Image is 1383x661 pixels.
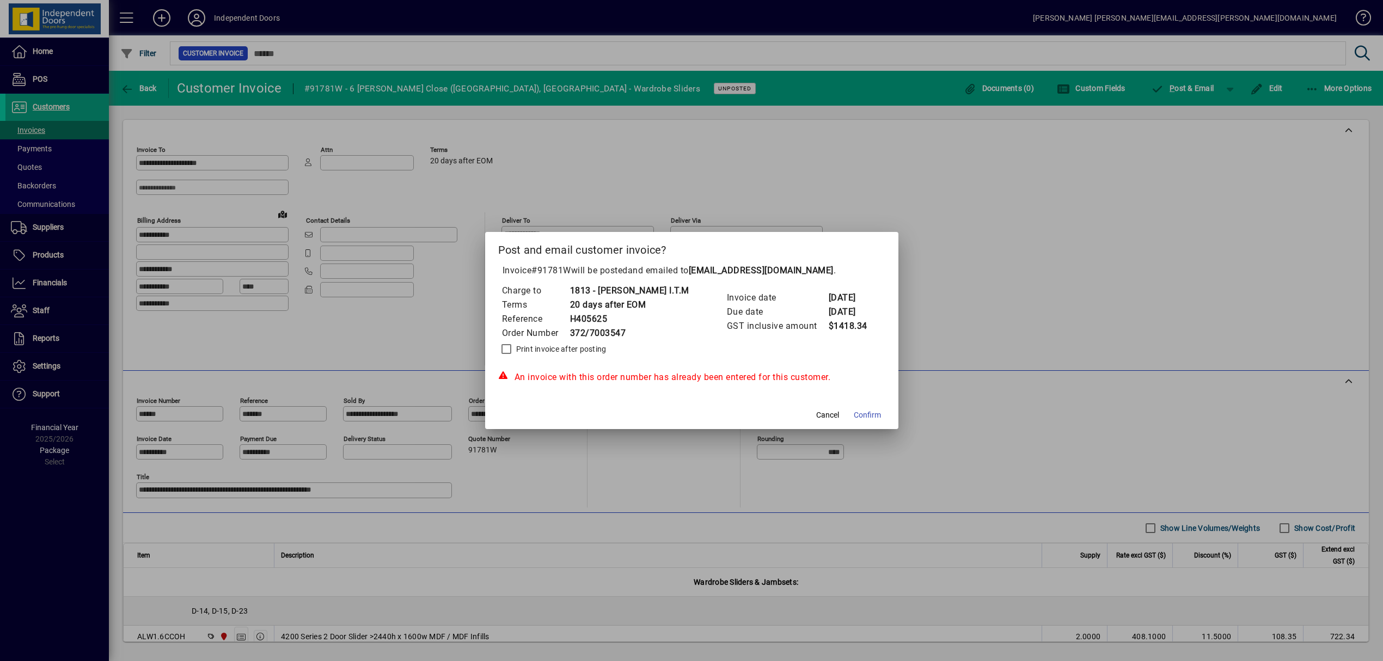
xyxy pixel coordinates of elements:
td: 372/7003547 [570,326,689,340]
td: Terms [501,298,570,312]
label: Print invoice after posting [514,344,607,354]
td: 20 days after EOM [570,298,689,312]
button: Cancel [810,405,845,425]
td: [DATE] [828,305,872,319]
td: Reference [501,312,570,326]
button: Confirm [849,405,885,425]
td: Charge to [501,284,570,298]
td: [DATE] [828,291,872,305]
td: 1813 - [PERSON_NAME] I.T.M [570,284,689,298]
div: An invoice with this order number has already been entered for this customer. [498,371,885,384]
span: and emailed to [628,265,834,276]
td: Order Number [501,326,570,340]
span: Cancel [816,409,839,421]
td: Due date [726,305,828,319]
td: $1418.34 [828,319,872,333]
span: #91781W [531,265,571,276]
td: H405625 [570,312,689,326]
span: Confirm [854,409,881,421]
p: Invoice will be posted . [498,264,885,277]
td: Invoice date [726,291,828,305]
td: GST inclusive amount [726,319,828,333]
h2: Post and email customer invoice? [485,232,898,264]
b: [EMAIL_ADDRESS][DOMAIN_NAME] [689,265,834,276]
